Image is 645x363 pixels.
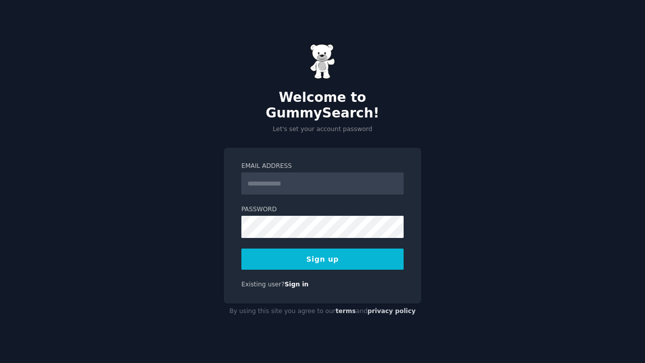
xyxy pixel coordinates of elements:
span: Existing user? [241,281,285,288]
a: terms [336,308,356,315]
div: By using this site you agree to our and [224,304,421,320]
h2: Welcome to GummySearch! [224,90,421,122]
a: Sign in [285,281,309,288]
a: privacy policy [367,308,416,315]
label: Password [241,205,404,214]
button: Sign up [241,249,404,270]
img: Gummy Bear [310,44,335,79]
label: Email Address [241,162,404,171]
p: Let's set your account password [224,125,421,134]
